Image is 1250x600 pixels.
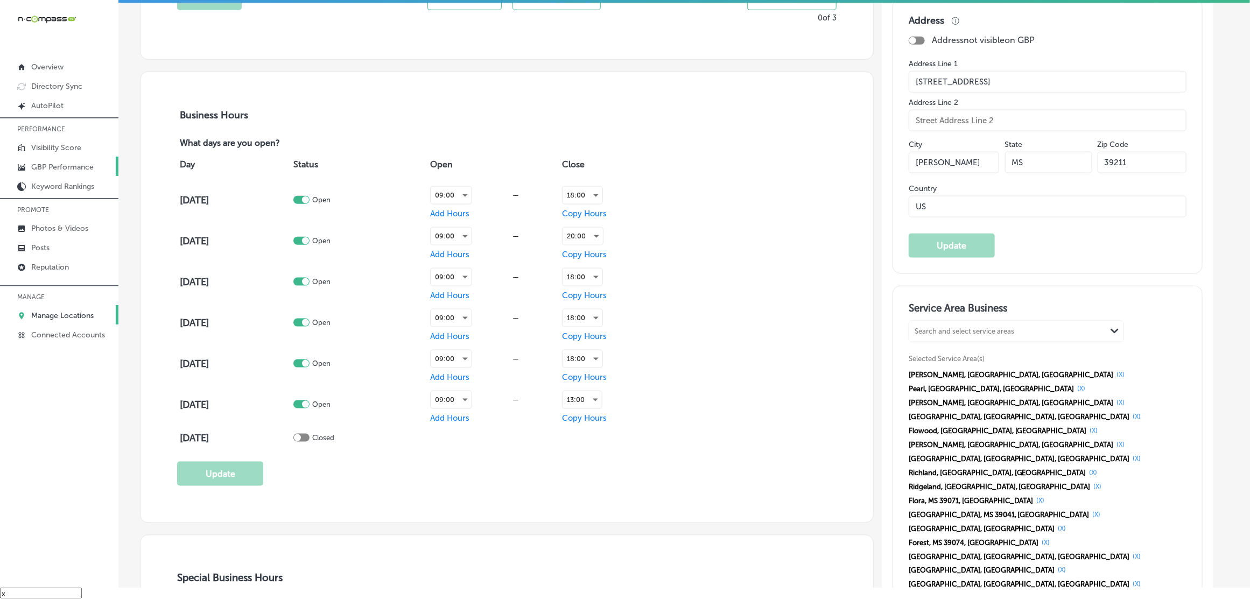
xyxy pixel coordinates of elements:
[177,462,263,486] button: Update
[563,187,602,204] div: 18:00
[909,385,1075,393] span: Pearl, [GEOGRAPHIC_DATA], [GEOGRAPHIC_DATA]
[472,232,559,240] div: —
[1091,482,1105,491] button: (X)
[177,572,837,584] h3: Special Business Hours
[430,291,469,300] span: Add Hours
[562,372,607,382] span: Copy Hours
[17,14,76,24] img: 660ab0bf-5cc7-4cb8-ba1c-48b5ae0f18e60NCTV_CLogo_TV_Black_-500x88.png
[31,224,88,233] p: Photos & Videos
[31,330,105,340] p: Connected Accounts
[909,525,1055,533] span: [GEOGRAPHIC_DATA], [GEOGRAPHIC_DATA]
[1005,152,1092,173] input: NY
[909,581,1130,589] span: [GEOGRAPHIC_DATA], [GEOGRAPHIC_DATA], [GEOGRAPHIC_DATA]
[31,163,94,172] p: GBP Performance
[562,209,607,218] span: Copy Hours
[909,152,1000,173] input: City
[909,184,1186,193] label: Country
[1090,510,1104,519] button: (X)
[31,182,94,191] p: Keyword Rankings
[472,191,559,199] div: —
[312,278,331,286] p: Open
[1098,140,1129,149] label: Zip Code
[31,101,64,110] p: AutoPilot
[909,539,1039,547] span: Forest, MS 39074, [GEOGRAPHIC_DATA]
[1114,398,1128,407] button: (X)
[1130,580,1144,589] button: (X)
[563,269,602,286] div: 18:00
[427,150,559,180] th: Open
[1075,384,1089,393] button: (X)
[180,432,291,444] h4: [DATE]
[312,237,331,245] p: Open
[909,234,995,258] button: Update
[909,59,1186,68] label: Address Line 1
[909,302,1186,318] h3: Service Area Business
[1039,538,1054,547] button: (X)
[1055,524,1070,533] button: (X)
[562,291,607,300] span: Copy Hours
[180,194,291,206] h4: [DATE]
[562,331,607,341] span: Copy Hours
[909,399,1114,407] span: [PERSON_NAME], [GEOGRAPHIC_DATA], [GEOGRAPHIC_DATA]
[818,13,837,23] p: 0 of 3
[31,62,64,72] p: Overview
[430,209,469,218] span: Add Hours
[909,497,1034,505] span: Flora, MS 39071, [GEOGRAPHIC_DATA]
[31,311,94,320] p: Manage Locations
[909,371,1114,379] span: [PERSON_NAME], [GEOGRAPHIC_DATA], [GEOGRAPHIC_DATA]
[909,196,1186,217] input: Country
[180,317,291,329] h4: [DATE]
[1114,370,1128,379] button: (X)
[472,314,559,322] div: —
[909,71,1186,93] input: Street Address Line 1
[31,143,81,152] p: Visibility Score
[909,455,1130,463] span: [GEOGRAPHIC_DATA], [GEOGRAPHIC_DATA], [GEOGRAPHIC_DATA]
[430,372,469,382] span: Add Hours
[312,359,331,368] p: Open
[909,427,1087,435] span: Flowood, [GEOGRAPHIC_DATA], [GEOGRAPHIC_DATA]
[177,138,357,150] p: What days are you open?
[431,309,472,327] div: 09:00
[431,350,472,368] div: 09:00
[932,35,1035,45] p: Address not visible on GBP
[180,235,291,247] h4: [DATE]
[472,355,559,363] div: —
[909,110,1186,131] input: Street Address Line 2
[431,391,472,408] div: 09:00
[312,400,331,408] p: Open
[431,269,472,286] div: 09:00
[909,15,944,26] h3: Address
[562,250,607,259] span: Copy Hours
[472,396,559,404] div: —
[180,276,291,288] h4: [DATE]
[431,228,472,245] div: 09:00
[563,228,603,245] div: 20:00
[31,82,82,91] p: Directory Sync
[430,331,469,341] span: Add Hours
[909,511,1090,519] span: [GEOGRAPHIC_DATA], MS 39041, [GEOGRAPHIC_DATA]
[1034,496,1048,505] button: (X)
[31,263,69,272] p: Reputation
[312,196,331,204] p: Open
[562,413,607,423] span: Copy Hours
[430,413,469,423] span: Add Hours
[909,567,1055,575] span: [GEOGRAPHIC_DATA], [GEOGRAPHIC_DATA]
[909,469,1086,477] span: Richland, [GEOGRAPHIC_DATA], [GEOGRAPHIC_DATA]
[563,350,602,368] div: 18:00
[1086,468,1101,477] button: (X)
[430,250,469,259] span: Add Hours
[1130,412,1144,421] button: (X)
[909,98,1186,107] label: Address Line 2
[180,399,291,411] h4: [DATE]
[177,109,837,121] h3: Business Hours
[909,553,1130,561] span: [GEOGRAPHIC_DATA], [GEOGRAPHIC_DATA], [GEOGRAPHIC_DATA]
[909,140,922,149] label: City
[563,309,602,327] div: 18:00
[431,187,472,204] div: 09:00
[312,319,331,327] p: Open
[31,243,50,252] p: Posts
[1130,552,1144,561] button: (X)
[1087,426,1101,435] button: (X)
[1005,140,1023,149] label: State
[559,150,672,180] th: Close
